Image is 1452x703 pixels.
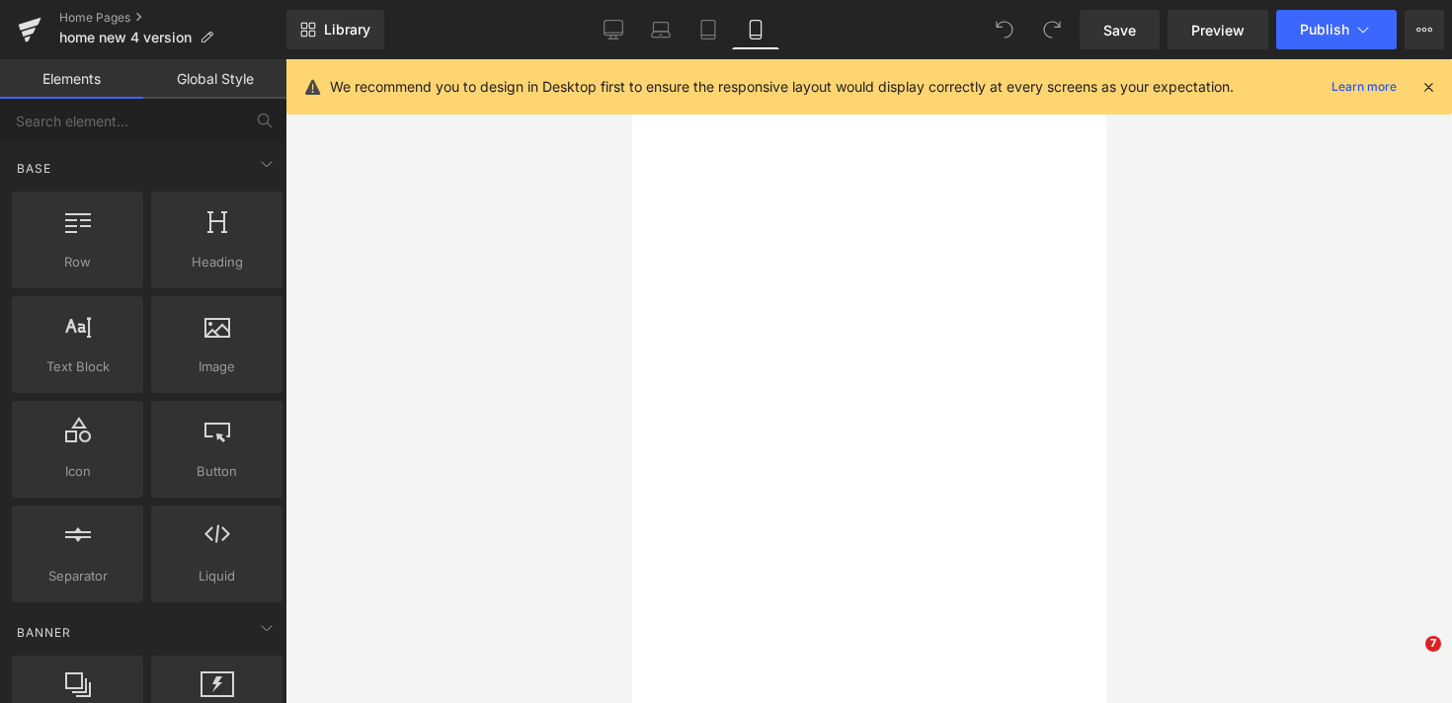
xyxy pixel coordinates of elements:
[59,30,192,45] span: home new 4 version
[1103,20,1136,40] span: Save
[18,461,137,482] span: Icon
[1168,10,1268,49] a: Preview
[1385,636,1432,683] iframe: Intercom live chat
[685,10,732,49] a: Tablet
[18,356,137,377] span: Text Block
[1191,20,1245,40] span: Preview
[157,461,277,482] span: Button
[18,566,137,586] span: Separator
[324,21,370,39] span: Library
[1300,22,1349,38] span: Publish
[157,356,277,377] span: Image
[330,76,1234,98] p: We recommend you to design in Desktop first to ensure the responsive layout would display correct...
[157,252,277,273] span: Heading
[18,252,137,273] span: Row
[1324,75,1405,99] a: Learn more
[985,10,1024,49] button: Undo
[143,59,286,99] a: Global Style
[1032,10,1072,49] button: Redo
[1405,10,1444,49] button: More
[157,566,277,586] span: Liquid
[15,159,53,178] span: Base
[59,10,286,26] a: Home Pages
[590,10,637,49] a: Desktop
[732,10,779,49] a: Mobile
[1276,10,1397,49] button: Publish
[286,10,384,49] a: New Library
[1425,636,1441,652] span: 7
[15,623,73,642] span: Banner
[637,10,685,49] a: Laptop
